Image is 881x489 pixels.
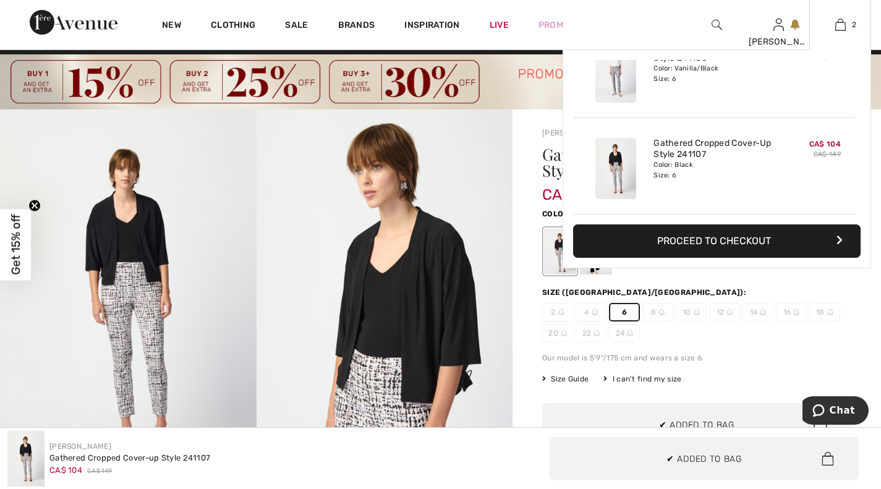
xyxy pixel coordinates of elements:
span: CA$ 104 [542,174,601,203]
a: Sign In [773,19,784,30]
img: ring-m.svg [658,309,665,315]
div: Midnight Blue [580,228,612,274]
a: New [162,20,181,33]
button: ✔ Added to Bag [550,437,859,480]
span: Size Guide [542,373,589,385]
iframe: Opens a widget where you can chat to one of our agents [802,396,869,427]
button: Proceed to Checkout [573,224,861,258]
span: 12 [709,303,740,321]
img: ring-m.svg [760,309,766,315]
span: 2 [542,303,573,321]
img: ring-m.svg [627,330,633,336]
span: CA$ 104 [49,466,82,475]
a: [PERSON_NAME] [542,129,604,137]
s: CA$ 169 [814,54,841,62]
span: 18 [809,303,840,321]
div: Black [544,228,576,274]
span: CA$ 149 [87,467,112,476]
div: I can't find my size [603,373,681,385]
img: Gathered Cropped Cover-Up Style 241107 [595,138,636,199]
img: My Bag [835,17,846,32]
a: Prom [538,19,563,32]
img: My Info [773,17,784,32]
a: Live [490,19,509,32]
img: Bag.svg [822,452,833,466]
span: 20 [542,324,573,342]
a: Clothing [211,20,255,33]
img: Gathered Cropped Cover-Up Style 241107 [7,431,45,487]
div: Color: Black Size: 6 [653,160,775,180]
span: 24 [609,324,640,342]
span: Inspiration [404,20,459,33]
a: Gathered Cropped Cover-Up Style 241107 [653,138,775,160]
span: 4 [576,303,606,321]
img: ring-m.svg [561,330,567,336]
img: Geometric Pattern Pants Style 241186 [595,41,636,103]
span: 2 [852,19,856,30]
a: Brands [338,20,375,33]
div: [PERSON_NAME] [749,35,809,48]
span: 6 [609,303,640,321]
a: [PERSON_NAME] [49,442,111,451]
span: Color: [542,210,571,218]
span: ✔ Added to Bag [659,419,734,432]
img: ring-m.svg [793,309,799,315]
a: Sale [285,20,308,33]
div: Our model is 5'9"/175 cm and wears a size 6. [542,352,851,364]
span: 16 [776,303,807,321]
img: ring-m.svg [827,309,833,315]
span: Get 15% off [9,215,23,275]
span: 8 [642,303,673,321]
s: CA$ 149 [814,150,841,158]
span: 14 [743,303,773,321]
button: ✔ Added to Bag [542,403,851,446]
img: ring-m.svg [592,309,598,315]
img: ring-m.svg [594,330,600,336]
h1: Gathered Cropped Cover-up Style 241107 [542,147,800,179]
img: search the website [712,17,722,32]
span: ✔ Added to Bag [666,452,742,465]
span: 10 [676,303,707,321]
div: Gathered Cropped Cover-up Style 241107 [49,452,210,464]
a: 2 [810,17,870,32]
span: CA$ 104 [809,140,841,148]
img: ring-m.svg [558,309,564,315]
img: ring-m.svg [726,309,733,315]
img: 1ère Avenue [30,10,117,35]
button: Close teaser [28,199,41,211]
span: 22 [576,324,606,342]
img: ring-m.svg [694,309,700,315]
div: Size ([GEOGRAPHIC_DATA]/[GEOGRAPHIC_DATA]): [542,287,749,298]
div: Color: Vanilla/Black Size: 6 [653,64,775,83]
